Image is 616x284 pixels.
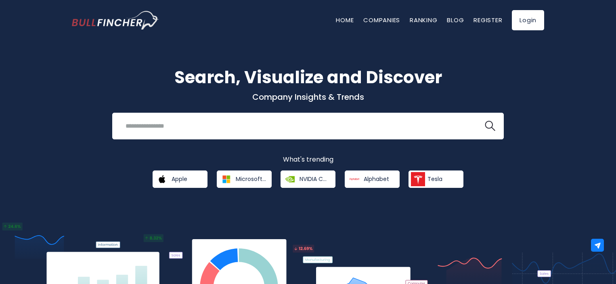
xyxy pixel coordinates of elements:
[364,175,389,183] span: Alphabet
[72,156,544,164] p: What's trending
[72,92,544,102] p: Company Insights & Trends
[153,170,207,188] a: Apple
[512,10,544,30] a: Login
[345,170,400,188] a: Alphabet
[300,175,330,183] span: NVIDIA Corporation
[409,170,463,188] a: Tesla
[474,16,502,24] a: Register
[217,170,272,188] a: Microsoft Corporation
[172,175,187,183] span: Apple
[336,16,354,24] a: Home
[410,16,437,24] a: Ranking
[72,65,544,90] h1: Search, Visualize and Discover
[72,11,159,29] img: Bullfincher logo
[363,16,400,24] a: Companies
[72,11,159,29] a: Go to homepage
[236,175,266,183] span: Microsoft Corporation
[447,16,464,24] a: Blog
[485,121,495,131] img: search icon
[281,170,335,188] a: NVIDIA Corporation
[427,175,442,183] span: Tesla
